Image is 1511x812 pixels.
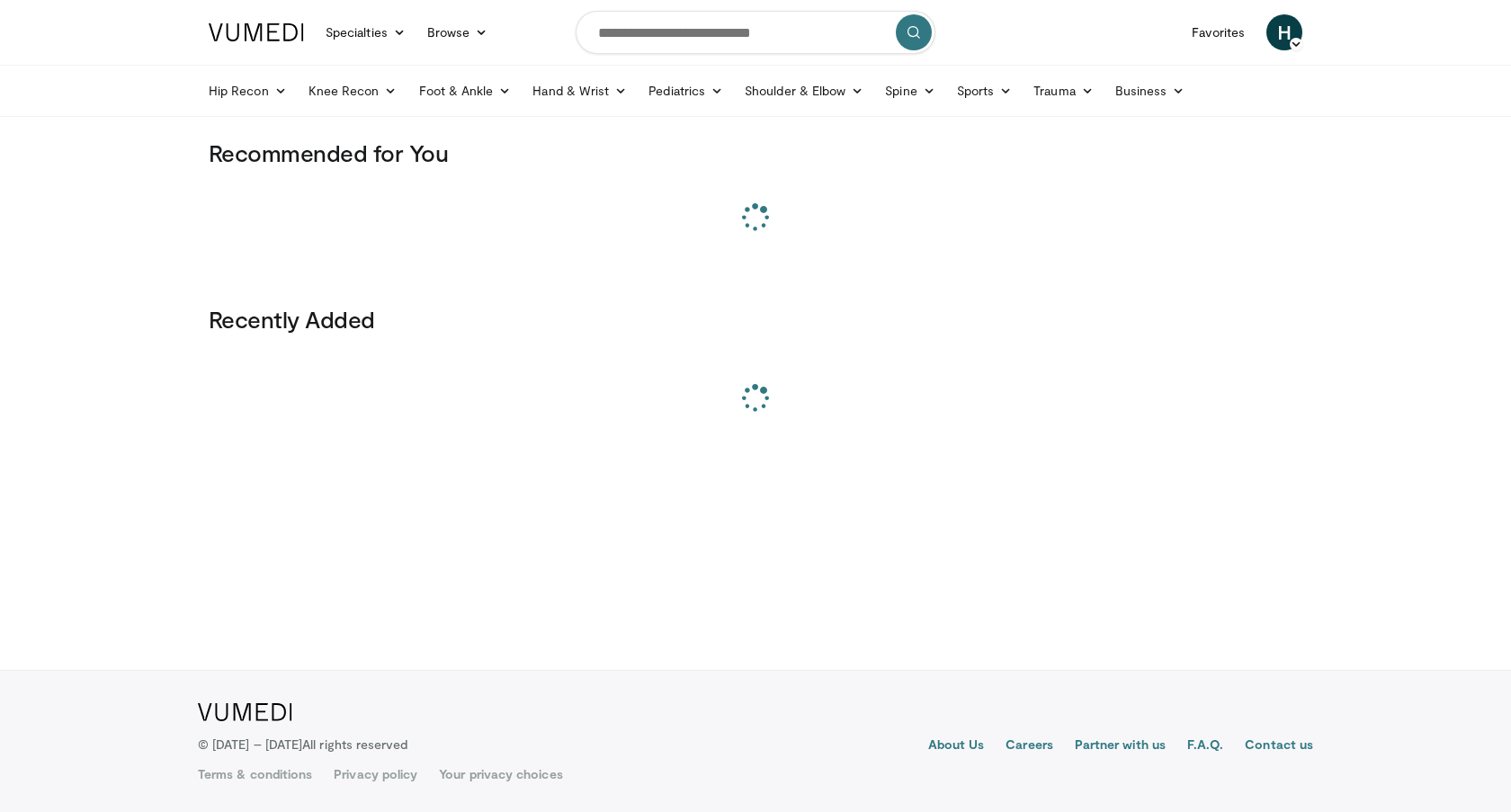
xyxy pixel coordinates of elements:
[209,138,1302,167] h3: Recommended for You
[576,11,935,54] input: Search topics, interventions
[1104,73,1196,109] a: Business
[302,736,407,752] span: All rights reserved
[315,14,416,50] a: Specialties
[298,73,408,109] a: Knee Recon
[946,73,1024,109] a: Sports
[416,14,499,50] a: Browse
[198,73,298,109] a: Hip Recon
[334,765,417,783] a: Privacy policy
[408,73,523,109] a: Foot & Ankle
[874,73,945,109] a: Spine
[1245,736,1313,757] a: Contact us
[198,703,292,721] img: VuMedi Logo
[1023,73,1104,109] a: Trauma
[638,73,734,109] a: Pediatrics
[209,23,304,41] img: VuMedi Logo
[209,305,1302,334] h3: Recently Added
[198,736,408,754] p: © [DATE] – [DATE]
[198,765,312,783] a: Terms & conditions
[1075,736,1166,757] a: Partner with us
[439,765,562,783] a: Your privacy choices
[1006,736,1053,757] a: Careers
[928,736,985,757] a: About Us
[1187,736,1223,757] a: F.A.Q.
[522,73,638,109] a: Hand & Wrist
[1181,14,1256,50] a: Favorites
[734,73,874,109] a: Shoulder & Elbow
[1266,14,1302,50] a: H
